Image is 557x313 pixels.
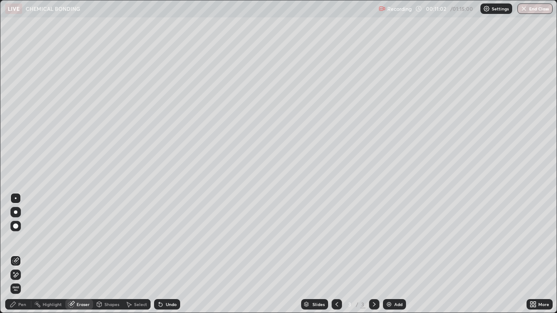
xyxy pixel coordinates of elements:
div: Eraser [77,302,90,306]
img: add-slide-button [386,301,393,308]
div: Highlight [43,302,62,306]
button: End Class [517,3,553,14]
div: Select [134,302,147,306]
div: Add [394,302,403,306]
div: More [538,302,549,306]
p: LIVE [8,5,20,12]
div: Pen [18,302,26,306]
div: 3 [360,300,366,308]
div: Slides [312,302,325,306]
div: 3 [346,302,354,307]
div: / [356,302,359,307]
p: Recording [387,6,412,12]
p: Settings [492,7,509,11]
p: CHEMICAL BONDING [26,5,80,12]
img: class-settings-icons [483,5,490,12]
img: end-class-cross [520,5,527,12]
span: Erase all [11,286,20,291]
div: Shapes [104,302,119,306]
div: Undo [166,302,177,306]
img: recording.375f2c34.svg [379,5,386,12]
